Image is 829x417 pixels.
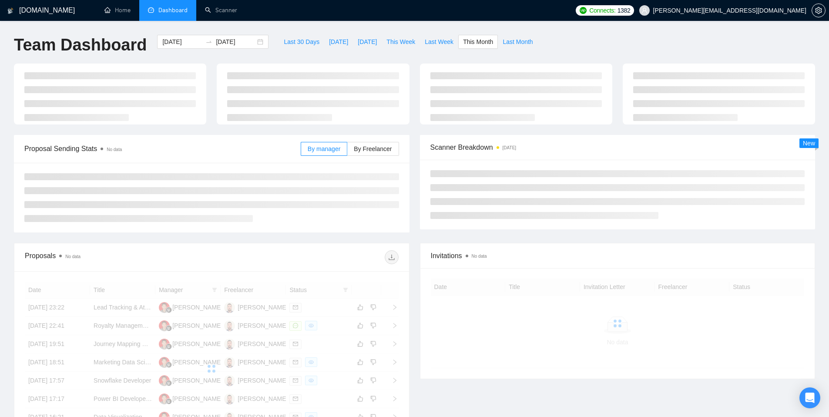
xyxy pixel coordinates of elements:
span: 1382 [618,6,631,15]
a: searchScanner [205,7,237,14]
input: End date [216,37,255,47]
span: No data [65,254,81,259]
span: Invitations [431,250,805,261]
button: Last Month [498,35,537,49]
span: Last 30 Days [284,37,319,47]
span: Last Week [425,37,453,47]
button: This Week [382,35,420,49]
button: [DATE] [353,35,382,49]
button: Last Week [420,35,458,49]
button: Last 30 Days [279,35,324,49]
img: logo [7,4,13,18]
span: swap-right [205,38,212,45]
img: upwork-logo.png [580,7,587,14]
button: [DATE] [324,35,353,49]
span: dashboard [148,7,154,13]
span: Connects: [589,6,615,15]
div: Open Intercom Messenger [799,387,820,408]
span: to [205,38,212,45]
span: No data [107,147,122,152]
span: This Week [386,37,415,47]
button: This Month [458,35,498,49]
span: By Freelancer [354,145,392,152]
span: New [803,140,815,147]
input: Start date [162,37,202,47]
span: user [641,7,648,13]
span: This Month [463,37,493,47]
span: setting [812,7,825,14]
a: homeHome [104,7,131,14]
span: By manager [308,145,340,152]
span: [DATE] [358,37,377,47]
span: Last Month [503,37,533,47]
span: Dashboard [158,7,188,14]
span: Proposal Sending Stats [24,143,301,154]
span: Scanner Breakdown [430,142,805,153]
a: setting [812,7,826,14]
span: [DATE] [329,37,348,47]
div: Proposals [25,250,211,264]
time: [DATE] [503,145,516,150]
button: setting [812,3,826,17]
span: No data [472,254,487,259]
h1: Team Dashboard [14,35,147,55]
